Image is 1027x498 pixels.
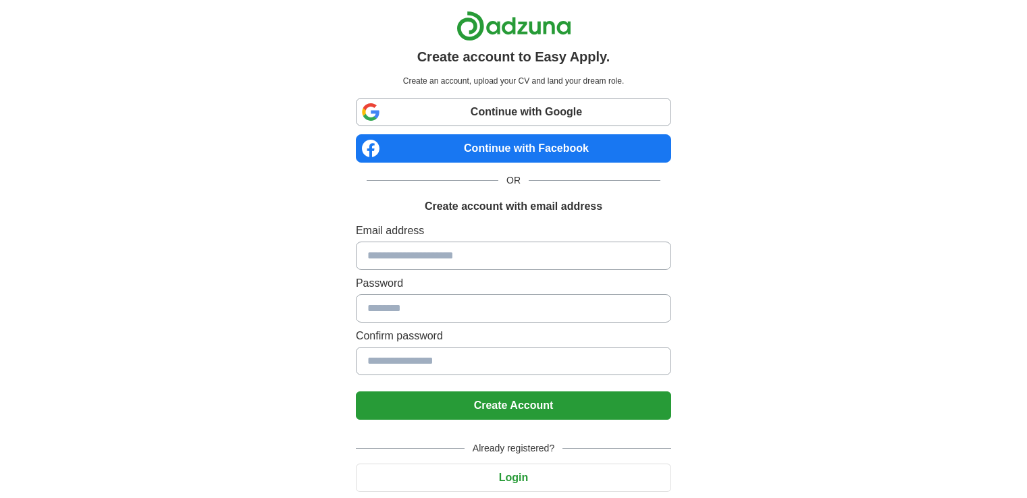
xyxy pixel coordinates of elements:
[359,75,668,87] p: Create an account, upload your CV and land your dream role.
[498,173,529,188] span: OR
[356,134,671,163] a: Continue with Facebook
[456,11,571,41] img: Adzuna logo
[356,98,671,126] a: Continue with Google
[356,223,671,239] label: Email address
[425,198,602,215] h1: Create account with email address
[417,47,610,67] h1: Create account to Easy Apply.
[465,441,562,455] span: Already registered?
[356,391,671,420] button: Create Account
[356,328,671,344] label: Confirm password
[356,472,671,483] a: Login
[356,275,671,292] label: Password
[356,464,671,492] button: Login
